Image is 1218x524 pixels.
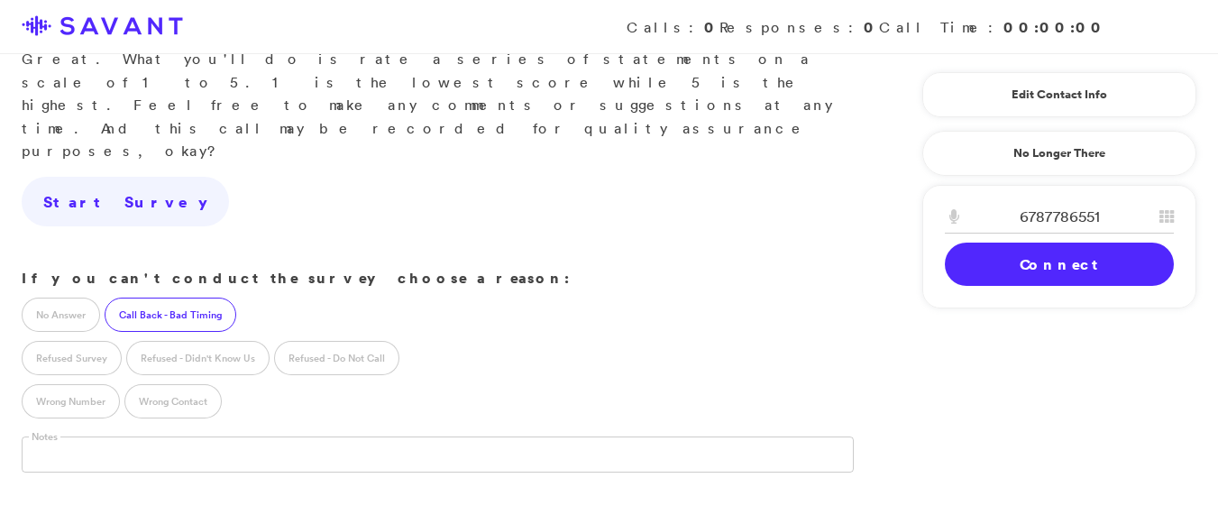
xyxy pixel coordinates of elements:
[922,131,1196,176] a: No Longer There
[274,341,399,375] label: Refused - Do Not Call
[22,298,100,332] label: No Answer
[22,384,120,418] label: Wrong Number
[945,243,1174,286] a: Connect
[1003,17,1106,37] strong: 00:00:00
[704,17,719,37] strong: 0
[945,80,1174,109] a: Edit Contact Info
[29,430,60,444] label: Notes
[105,298,236,332] label: Call Back - Bad Timing
[22,177,229,227] a: Start Survey
[126,341,270,375] label: Refused - Didn't Know Us
[22,268,570,288] strong: If you can't conduct the survey choose a reason:
[22,341,122,375] label: Refused Survey
[864,17,879,37] strong: 0
[124,384,222,418] label: Wrong Contact
[22,24,854,163] p: Great. What you'll do is rate a series of statements on a scale of 1 to 5. 1 is the lowest score ...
